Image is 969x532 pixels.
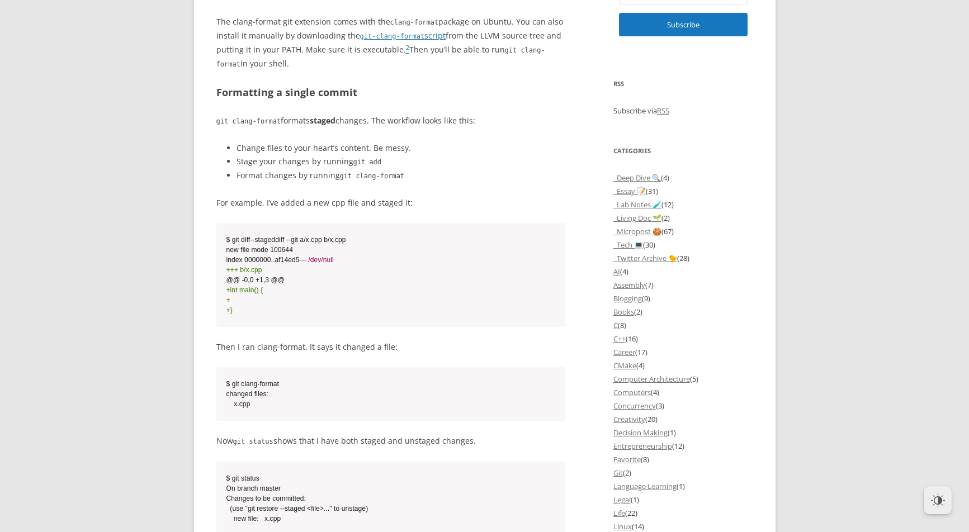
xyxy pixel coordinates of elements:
span: +} [226,306,233,314]
li: (1) [613,479,753,493]
li: (22) [613,506,753,520]
button: Subscribe [619,13,748,36]
code: clang-format [390,18,439,26]
li: (67) [613,225,753,238]
a: _Tech 💻 [613,240,643,250]
a: Blogging [613,293,642,303]
a: Git [613,468,623,478]
li: (5) [613,372,753,386]
li: (1) [613,493,753,506]
code: git-clang-format [360,32,425,40]
a: Career [613,347,635,357]
a: Entrepreneurship [613,441,672,451]
code: git clang-format [216,117,281,125]
li: (4) [613,171,753,184]
code: git clang-format [216,46,545,68]
a: AI [613,267,620,277]
li: (16) [613,332,753,345]
li: Change files to your heart’s content. Be messy. [237,141,566,155]
h3: RSS [613,77,753,91]
a: Decision Making [613,427,668,438]
a: Books [613,307,634,317]
span: @@ -0,0 +1,3 @@ [226,276,285,284]
p: Now shows that I have both staged and unstaged changes. [216,434,566,448]
li: (31) [613,184,753,198]
code: diff --git a/x.cpp b/x.cpp new file mode 100644 index 0000000..af14ed5 [226,235,556,315]
li: (17) [613,345,753,359]
a: _Micropost 🍪 [613,226,661,236]
p: For example, I’ve added a new cpp file and staged it: [216,196,566,210]
a: Computer Architecture [613,374,690,384]
a: Life [613,508,625,518]
a: _Twitter Archive 🐤 [613,253,677,263]
a: _Essay 📝 [613,186,646,196]
li: (8) [613,453,753,466]
a: CMake [613,360,636,370]
li: (30) [613,238,753,251]
sup: 2 [406,44,409,51]
li: Format changes by running [237,169,566,183]
li: (4) [613,359,753,372]
a: _Living Doc 🌱 [613,213,661,223]
a: Linux [613,521,632,531]
li: (7) [613,278,753,292]
li: (4) [613,265,753,278]
a: Computers [613,387,651,397]
a: git-clang-formatscript [360,30,446,41]
a: _Deep Dive 🔍 [613,173,661,183]
a: RSS [657,106,669,116]
a: Language Learning [613,481,677,491]
span: --staged [250,236,275,244]
li: (12) [613,439,753,453]
li: (2) [613,211,753,225]
a: Legal [613,495,631,505]
a: _Lab Notes 🧪 [613,199,661,210]
span: +++ b/x.cpp [226,266,262,274]
li: (3) [613,399,753,412]
code: git clang-format [340,172,405,180]
span: + [226,296,230,304]
li: (2) [613,305,753,319]
a: 2 [406,44,409,55]
h2: Formatting a single commit [216,84,566,101]
p: Subscribe via [613,104,753,117]
li: (20) [613,412,753,426]
a: Concurrency [613,401,656,411]
li: (12) [613,198,753,211]
p: The clang-format git extension comes with the package on Ubuntu. You can also install it manually... [216,15,566,71]
p: formats changes. The workflow looks like this: [216,114,566,128]
span: --- /dev/null [299,256,333,264]
code: git status [233,438,273,445]
span: $ git diff [226,236,276,244]
a: Favorite [613,454,641,464]
li: (2) [613,466,753,479]
code: git add [353,158,382,166]
a: C++ [613,334,626,344]
span: +int main() { [226,286,263,294]
a: Creativity [613,414,645,424]
a: C [613,320,618,330]
a: Assembly [613,280,645,290]
h3: Categories [613,144,753,158]
li: (28) [613,251,753,265]
li: (8) [613,319,753,332]
code: $ git clang-format changed files: x.cpp [226,379,556,409]
p: Then I ran clang-format. It says it changed a file: [216,340,566,354]
li: Stage your changes by running [237,155,566,169]
li: (4) [613,386,753,399]
li: (1) [613,426,753,439]
strong: staged [310,115,335,126]
li: (9) [613,292,753,305]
